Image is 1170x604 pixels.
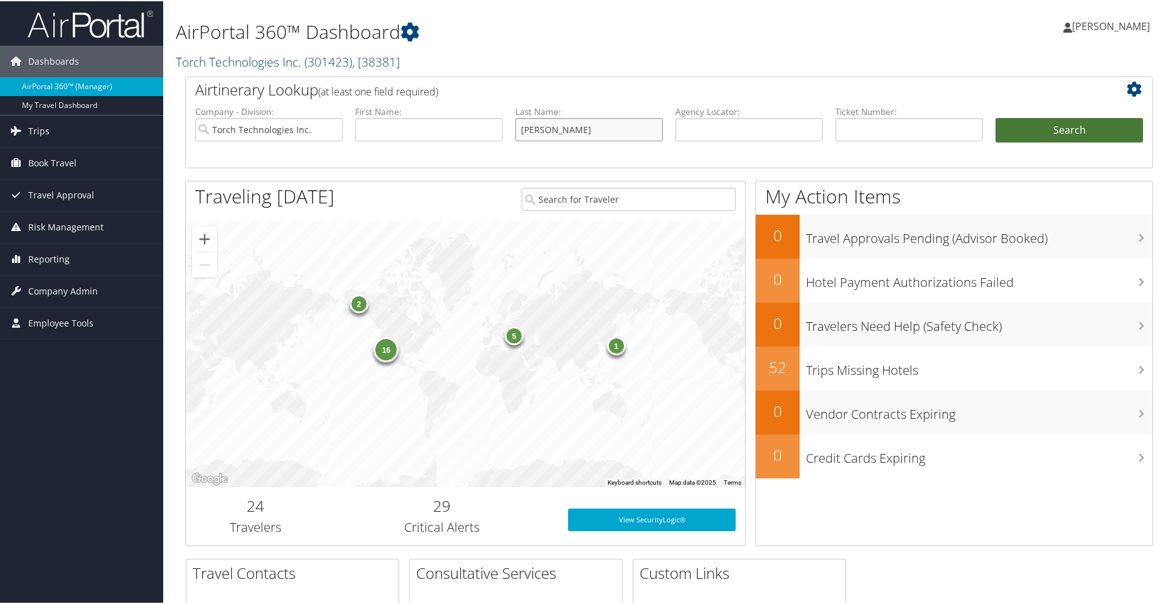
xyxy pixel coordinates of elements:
[1063,6,1162,44] a: [PERSON_NAME]
[756,224,800,245] h2: 0
[806,354,1152,378] h3: Trips Missing Hotels
[176,18,834,44] h1: AirPortal 360™ Dashboard
[756,267,800,289] h2: 0
[304,52,352,69] span: ( 301423 )
[756,257,1152,301] a: 0Hotel Payment Authorizations Failed
[192,225,217,251] button: Zoom in
[806,222,1152,246] h3: Travel Approvals Pending (Advisor Booked)
[28,8,153,38] img: airportal-logo.png
[724,478,741,485] a: Terms (opens in new tab)
[756,301,1152,345] a: 0Travelers Need Help (Safety Check)
[335,494,549,515] h2: 29
[28,45,79,76] span: Dashboards
[606,335,625,354] div: 1
[28,242,70,274] span: Reporting
[28,274,98,306] span: Company Admin
[756,399,800,421] h2: 0
[806,266,1152,290] h3: Hotel Payment Authorizations Failed
[193,561,399,583] h2: Travel Contacts
[195,182,335,208] h1: Traveling [DATE]
[756,355,800,377] h2: 52
[352,52,400,69] span: , [ 38381 ]
[806,398,1152,422] h3: Vendor Contracts Expiring
[756,182,1152,208] h1: My Action Items
[355,104,503,117] label: First Name:
[669,478,716,485] span: Map data ©2025
[28,178,94,210] span: Travel Approval
[28,306,94,338] span: Employee Tools
[349,293,368,312] div: 2
[28,210,104,242] span: Risk Management
[195,494,316,515] h2: 24
[1072,18,1150,32] span: [PERSON_NAME]
[373,335,399,360] div: 16
[640,561,845,583] h2: Custom Links
[195,104,343,117] label: Company - Division:
[28,114,50,146] span: Trips
[335,517,549,535] h3: Critical Alerts
[806,310,1152,334] h3: Travelers Need Help (Safety Check)
[505,325,523,344] div: 5
[806,442,1152,466] h3: Credit Cards Expiring
[195,517,316,535] h3: Travelers
[192,251,217,276] button: Zoom out
[608,477,662,486] button: Keyboard shortcuts
[189,470,230,486] a: Open this area in Google Maps (opens a new window)
[522,186,736,210] input: Search for Traveler
[756,433,1152,477] a: 0Credit Cards Expiring
[756,213,1152,257] a: 0Travel Approvals Pending (Advisor Booked)
[568,507,736,530] a: View SecurityLogic®
[28,146,77,178] span: Book Travel
[756,389,1152,433] a: 0Vendor Contracts Expiring
[996,117,1143,142] button: Search
[189,470,230,486] img: Google
[835,104,983,117] label: Ticket Number:
[675,104,823,117] label: Agency Locator:
[416,561,622,583] h2: Consultative Services
[756,311,800,333] h2: 0
[756,443,800,465] h2: 0
[756,345,1152,389] a: 52Trips Missing Hotels
[195,78,1063,99] h2: Airtinerary Lookup
[176,52,400,69] a: Torch Technologies Inc.
[515,104,663,117] label: Last Name:
[318,84,438,97] span: (at least one field required)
